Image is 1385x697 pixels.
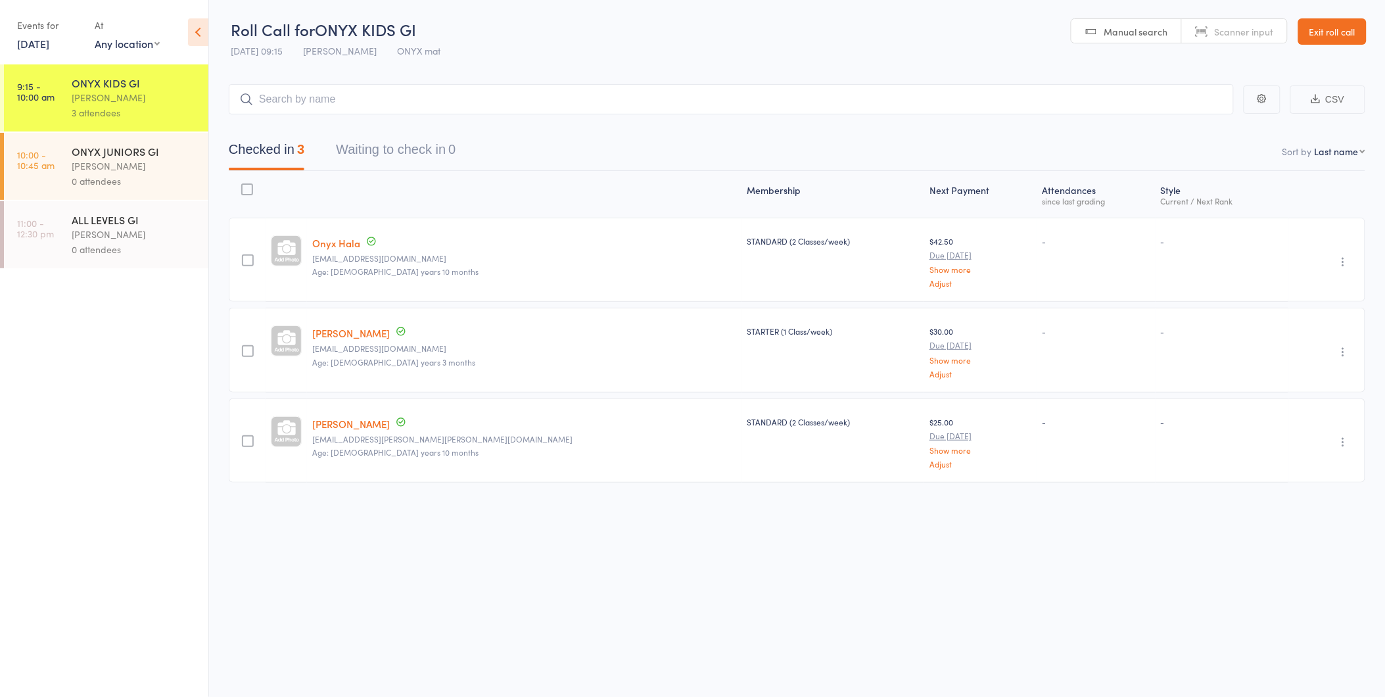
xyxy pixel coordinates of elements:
div: - [1043,325,1150,337]
span: Age: [DEMOGRAPHIC_DATA] years 3 months [312,356,475,368]
small: sharz1984@yahoo.com [312,254,736,263]
div: 0 attendees [72,174,197,189]
span: ONYX mat [397,44,440,57]
div: $25.00 [929,416,1032,468]
span: [PERSON_NAME] [303,44,377,57]
div: since last grading [1043,197,1150,205]
div: $30.00 [929,325,1032,377]
small: Due [DATE] [929,251,1032,260]
button: Waiting to check in0 [336,135,456,170]
small: Ha.thanh.lam@gmail.com [312,435,736,444]
div: - [1161,235,1283,247]
time: 9:15 - 10:00 am [17,81,55,102]
div: Current / Next Rank [1161,197,1283,205]
div: ONYX KIDS GI [72,76,197,90]
a: 10:00 -10:45 amONYX JUNIORS GI[PERSON_NAME]0 attendees [4,133,208,200]
button: Checked in3 [229,135,304,170]
small: Due [DATE] [929,431,1032,441]
div: Any location [95,36,160,51]
a: Exit roll call [1298,18,1367,45]
a: Show more [929,446,1032,454]
a: Adjust [929,460,1032,468]
div: Atten­dances [1037,177,1156,212]
a: 9:15 -10:00 amONYX KIDS GI[PERSON_NAME]3 attendees [4,64,208,132]
time: 11:00 - 12:30 pm [17,218,54,239]
div: [PERSON_NAME] [72,158,197,174]
a: [PERSON_NAME] [312,417,390,431]
div: 0 [448,142,456,156]
span: Scanner input [1215,25,1274,38]
a: Adjust [929,279,1032,287]
div: 3 attendees [72,105,197,120]
a: Show more [929,356,1032,364]
div: Last name [1315,145,1359,158]
a: [PERSON_NAME] [312,326,390,340]
a: 11:00 -12:30 pmALL LEVELS GI[PERSON_NAME]0 attendees [4,201,208,268]
a: Onyx Hala [312,236,360,250]
input: Search by name [229,84,1234,114]
div: [PERSON_NAME] [72,90,197,105]
span: Manual search [1104,25,1168,38]
small: sarogers92@hotmail.com [312,344,736,353]
span: Roll Call for [231,18,315,40]
span: [DATE] 09:15 [231,44,283,57]
label: Sort by [1282,145,1312,158]
div: Events for [17,14,82,36]
div: [PERSON_NAME] [72,227,197,242]
span: ONYX KIDS GI [315,18,416,40]
a: [DATE] [17,36,49,51]
div: - [1161,325,1283,337]
div: 3 [297,142,304,156]
div: STANDARD (2 Classes/week) [747,235,919,247]
div: - [1043,416,1150,427]
a: Show more [929,265,1032,274]
div: ONYX JUNIORS GI [72,144,197,158]
button: CSV [1290,85,1365,114]
div: $42.50 [929,235,1032,287]
small: Due [DATE] [929,341,1032,350]
div: 0 attendees [72,242,197,257]
div: Style [1156,177,1288,212]
a: Adjust [929,370,1032,378]
div: STANDARD (2 Classes/week) [747,416,919,427]
div: STARTER (1 Class/week) [747,325,919,337]
div: ALL LEVELS GI [72,212,197,227]
div: - [1043,235,1150,247]
div: Membership [741,177,924,212]
div: - [1161,416,1283,427]
time: 10:00 - 10:45 am [17,149,55,170]
span: Age: [DEMOGRAPHIC_DATA] years 10 months [312,446,479,458]
span: Age: [DEMOGRAPHIC_DATA] years 10 months [312,266,479,277]
div: Next Payment [924,177,1037,212]
div: At [95,14,160,36]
